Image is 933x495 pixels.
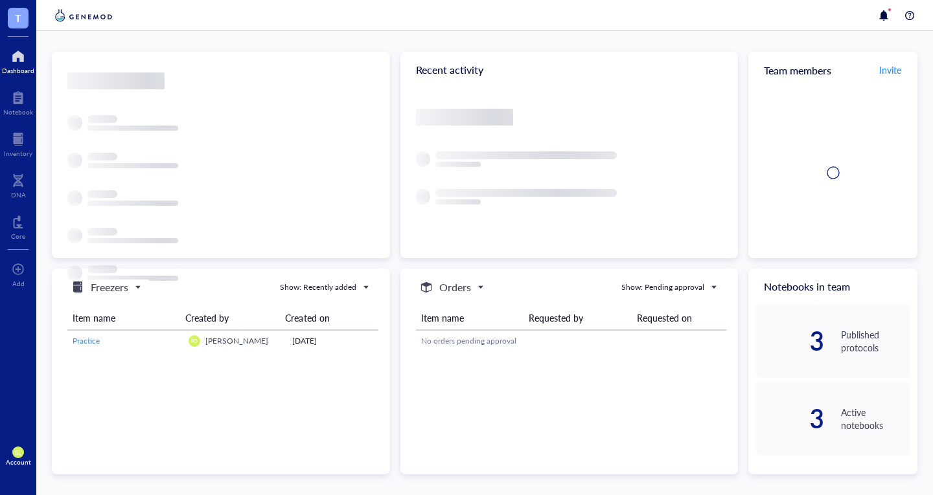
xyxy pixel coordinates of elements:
[6,458,31,466] div: Account
[2,46,34,74] a: Dashboard
[3,108,33,116] div: Notebook
[400,52,739,88] div: Recent activity
[11,170,26,199] a: DNA
[91,280,128,295] h5: Freezers
[632,306,726,330] th: Requested on
[67,306,180,330] th: Item name
[439,280,471,295] h5: Orders
[292,335,373,347] div: [DATE]
[416,306,524,330] th: Item name
[3,87,33,116] a: Notebook
[280,306,368,330] th: Created on
[4,129,32,157] a: Inventory
[11,232,25,240] div: Core
[15,449,21,456] span: SL
[73,335,100,346] span: Practice
[4,149,32,157] div: Inventory
[756,408,825,429] div: 3
[11,212,25,240] a: Core
[205,335,268,346] span: [PERSON_NAME]
[756,331,825,351] div: 3
[191,338,198,344] span: PO
[180,306,281,330] th: Created by
[73,335,178,347] a: Practice
[52,8,115,23] img: genemod-logo
[748,52,917,88] div: Team members
[2,67,34,74] div: Dashboard
[621,281,704,293] div: Show: Pending approval
[841,328,910,354] div: Published protocols
[15,10,21,26] span: T
[524,306,632,330] th: Requested by
[280,281,356,293] div: Show: Recently added
[11,191,26,199] div: DNA
[879,60,902,80] button: Invite
[748,269,917,305] div: Notebooks in team
[421,335,722,347] div: No orders pending approval
[879,63,901,76] span: Invite
[12,280,25,287] div: Add
[841,406,910,432] div: Active notebooks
